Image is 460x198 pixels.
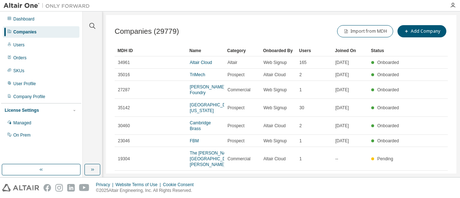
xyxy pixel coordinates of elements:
[299,156,302,162] span: 1
[190,120,211,131] a: Cambridge Brass
[118,72,130,78] span: 35016
[377,87,399,92] span: Onboarded
[115,182,163,188] div: Website Terms of Use
[377,156,393,161] span: Pending
[227,87,250,93] span: Commercial
[335,105,349,111] span: [DATE]
[190,138,199,143] a: FBM
[13,120,31,126] div: Managed
[337,25,393,37] button: Import from MDH
[96,188,198,194] p: © 2025 Altair Engineering, Inc. All Rights Reserved.
[67,184,75,192] img: linkedin.svg
[335,45,365,56] div: Joined On
[299,123,302,129] span: 2
[190,151,235,167] a: The [PERSON_NAME][GEOGRAPHIC_DATA][PERSON_NAME]
[227,123,244,129] span: Prospect
[377,105,399,110] span: Onboarded
[335,123,349,129] span: [DATE]
[13,55,27,61] div: Orders
[263,60,287,65] span: Web Signup
[118,156,130,162] span: 19304
[2,184,39,192] img: altair_logo.svg
[299,60,307,65] span: 165
[335,138,349,144] span: [DATE]
[163,182,198,188] div: Cookie Consent
[263,156,286,162] span: Altair Cloud
[55,184,63,192] img: instagram.svg
[13,16,34,22] div: Dashboard
[299,72,302,78] span: 2
[118,87,130,93] span: 27287
[190,84,225,95] a: [PERSON_NAME] Foundry
[377,60,399,65] span: Onboarded
[263,72,286,78] span: Altair Cloud
[118,123,130,129] span: 30460
[43,184,51,192] img: facebook.svg
[13,94,45,100] div: Company Profile
[227,156,250,162] span: Commercial
[227,72,244,78] span: Prospect
[115,27,179,36] span: Companies (29779)
[227,60,237,65] span: Altair
[190,102,235,113] a: [GEOGRAPHIC_DATA][US_STATE]
[4,2,93,9] img: Altair One
[13,42,24,48] div: Users
[96,182,115,188] div: Privacy
[263,123,286,129] span: Altair Cloud
[377,138,399,143] span: Onboarded
[118,138,130,144] span: 23046
[335,156,338,162] span: --
[263,105,287,111] span: Web Signup
[227,105,244,111] span: Prospect
[377,72,399,77] span: Onboarded
[118,45,184,56] div: MDH ID
[377,123,399,128] span: Onboarded
[299,45,329,56] div: Users
[397,25,446,37] button: Add Company
[118,60,130,65] span: 34961
[190,72,205,77] a: TriMech
[299,138,302,144] span: 1
[299,105,304,111] span: 30
[299,87,302,93] span: 1
[190,60,212,65] a: Altair Cloud
[189,45,221,56] div: Name
[13,29,37,35] div: Companies
[227,45,257,56] div: Category
[335,87,349,93] span: [DATE]
[335,60,349,65] span: [DATE]
[118,105,130,111] span: 35142
[13,132,31,138] div: On Prem
[335,72,349,78] span: [DATE]
[263,87,287,93] span: Web Signup
[371,45,401,56] div: Status
[263,138,287,144] span: Web Signup
[5,107,39,113] div: License Settings
[263,45,293,56] div: Onboarded By
[227,138,244,144] span: Prospect
[13,68,24,74] div: SKUs
[79,184,89,192] img: youtube.svg
[13,81,36,87] div: User Profile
